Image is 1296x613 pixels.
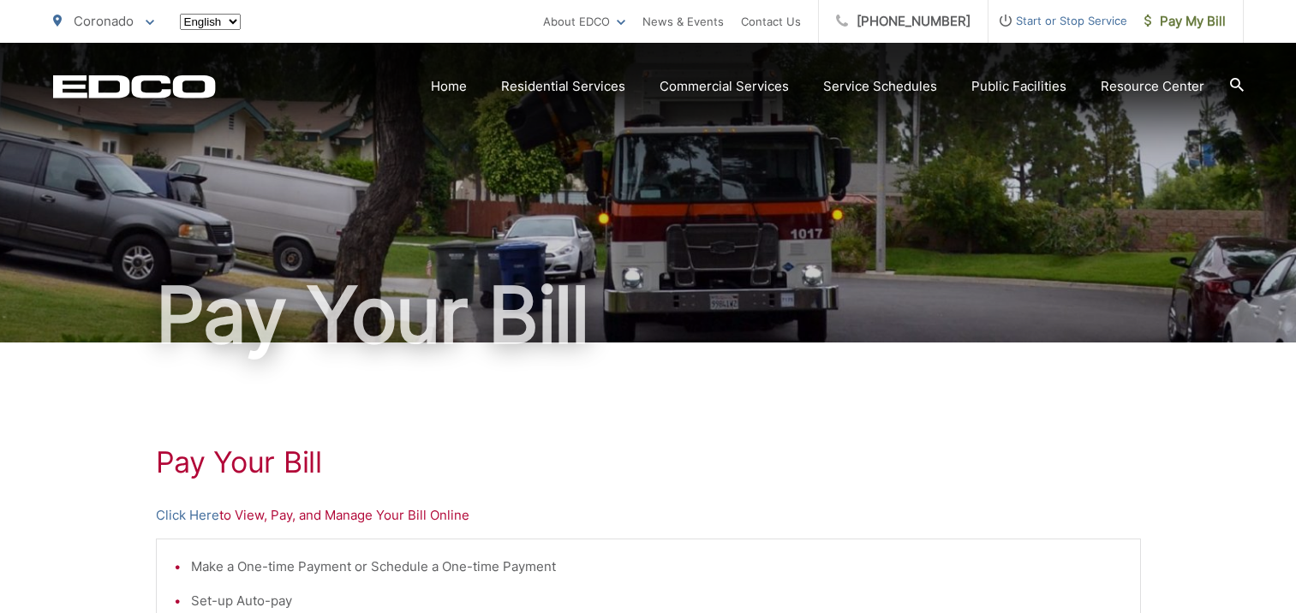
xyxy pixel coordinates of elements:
li: Make a One-time Payment or Schedule a One-time Payment [191,556,1123,577]
a: Resource Center [1101,76,1204,97]
a: Residential Services [501,76,625,97]
a: Commercial Services [660,76,789,97]
a: EDCD logo. Return to the homepage. [53,74,216,98]
li: Set-up Auto-pay [191,591,1123,611]
a: Click Here [156,505,219,526]
a: Contact Us [741,11,801,32]
a: Home [431,76,467,97]
a: Service Schedules [823,76,937,97]
h1: Pay Your Bill [156,445,1141,479]
a: News & Events [642,11,724,32]
h1: Pay Your Bill [53,272,1244,358]
a: About EDCO [543,11,625,32]
span: Pay My Bill [1144,11,1226,32]
p: to View, Pay, and Manage Your Bill Online [156,505,1141,526]
select: Select a language [180,14,241,30]
a: Public Facilities [971,76,1066,97]
span: Coronado [74,13,134,29]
